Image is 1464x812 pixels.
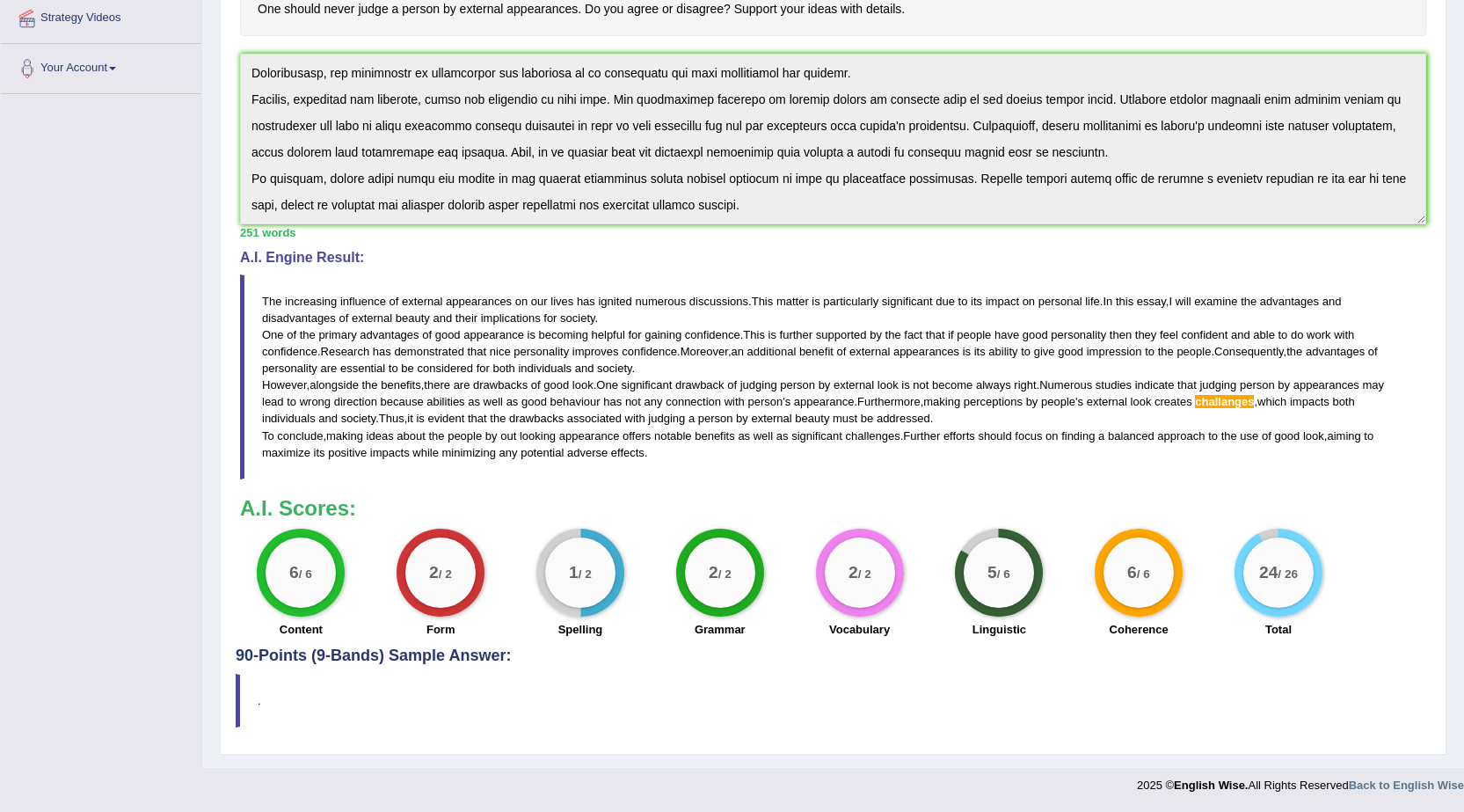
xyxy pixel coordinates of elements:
[240,250,1426,266] h4: A.I. Engine Result:
[740,378,777,391] span: judging
[287,328,296,341] span: of
[1085,295,1100,308] span: life
[1260,295,1319,308] span: advantages
[812,295,819,308] span: is
[492,362,514,375] span: both
[794,395,855,408] span: appearance
[455,311,477,325] span: their
[1131,395,1152,408] span: look
[747,345,797,358] span: additional
[1274,429,1300,443] span: good
[857,568,870,582] small: / 2
[1322,295,1342,308] span: and
[926,328,945,341] span: that
[971,295,982,308] span: its
[893,345,959,358] span: appearances
[426,621,455,638] label: Form
[1026,395,1038,408] span: by
[752,295,774,308] span: This
[987,563,997,582] big: 5
[1195,395,1254,408] span: Possible spelling mistake found. (did you mean: challenges)
[1307,328,1330,341] span: work
[396,311,430,325] span: beauty
[611,446,645,459] span: effects
[429,563,439,582] big: 2
[834,378,874,391] span: external
[1135,328,1157,341] span: they
[1231,328,1250,341] span: and
[1127,563,1137,582] big: 6
[509,412,564,425] span: drawbacks
[849,345,890,358] span: external
[666,395,721,408] span: connection
[577,295,595,308] span: has
[289,563,299,582] big: 6
[1110,621,1169,638] label: Coherence
[1278,328,1288,341] span: to
[901,378,909,391] span: is
[1110,328,1132,341] span: then
[738,429,750,443] span: as
[849,563,858,582] big: 2
[603,395,622,408] span: has
[484,395,503,408] span: well
[240,274,1426,479] blockquote: . . , . . . . , . , . , , . . ' . , ' , . , . , . , .
[972,621,1026,638] label: Linguistic
[416,412,424,425] span: is
[823,295,878,308] span: particularly
[321,362,338,375] span: are
[513,345,569,358] span: personality
[262,295,281,308] span: The
[963,345,971,358] span: is
[262,328,284,341] span: One
[654,429,692,443] span: notable
[1045,429,1058,443] span: on
[262,362,317,375] span: personality
[622,345,677,358] span: confidence
[625,395,641,408] span: not
[567,412,622,425] span: associated
[743,328,765,341] span: This
[958,295,968,308] span: to
[367,429,394,443] span: ideas
[427,412,464,425] span: evident
[1278,378,1290,391] span: by
[401,362,413,375] span: be
[1332,395,1354,408] span: both
[675,378,725,391] span: drawback
[878,378,899,391] span: look
[550,395,601,408] span: behaviour
[846,429,900,443] span: challenges
[1,44,201,88] a: Your Account
[904,328,922,341] span: fact
[262,446,310,459] span: maximize
[1253,328,1275,341] span: able
[754,429,773,443] span: well
[499,446,518,459] span: any
[500,429,516,443] span: out
[936,295,955,308] span: due
[262,412,316,425] span: individuals
[1194,295,1237,308] span: examine
[572,345,619,358] span: improves
[861,412,873,425] span: be
[1103,295,1112,308] span: In
[1087,345,1142,358] span: impression
[389,362,398,375] span: to
[558,621,603,638] label: Spelling
[1290,395,1329,408] span: impacts
[262,311,336,325] span: disadvantages
[709,563,718,582] big: 2
[1177,378,1197,391] span: that
[262,378,307,391] span: However
[923,395,960,408] span: making
[785,395,791,408] span: s
[572,378,594,391] span: look
[518,362,572,375] span: individuals
[334,395,377,408] span: direction
[932,378,972,391] span: become
[780,328,813,341] span: further
[1058,345,1083,358] span: good
[625,412,645,425] span: with
[681,345,728,358] span: Moreover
